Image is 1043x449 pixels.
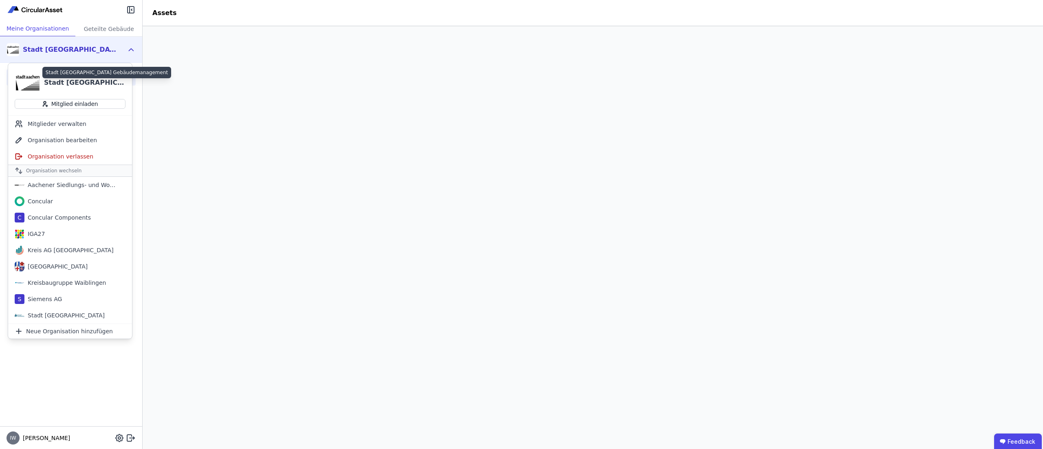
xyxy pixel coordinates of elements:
img: Stadt Aachen Gebäudemanagement [15,70,41,96]
span: Neue Organisation hinzufügen [26,327,113,335]
div: Assets [143,8,186,18]
div: Concular Components [24,213,91,222]
div: IGA27 [24,230,45,238]
div: Concular [24,197,53,205]
img: Kreis Bergstraße [15,262,24,271]
img: Kreis AG Germany [15,245,24,255]
img: Concular [7,5,64,15]
button: Mitglied einladen [15,99,125,109]
div: Aachener Siedlungs- und Wohnungsgesellschaft mbH [24,181,118,189]
div: Siemens AG [24,295,62,303]
div: Geteilte Gebäude [75,21,142,36]
div: Organisation wechseln [8,165,132,177]
img: Concular [15,196,24,206]
img: Stadt Eschweiler [15,310,24,320]
div: Stadt [GEOGRAPHIC_DATA] Gebäudemanagement [23,45,117,55]
div: Stadt [GEOGRAPHIC_DATA] [24,311,105,319]
img: IGA27 [15,229,24,239]
span: IW [10,436,16,440]
div: C [15,213,24,222]
div: S [15,294,24,304]
div: Mitglieder verwalten [8,116,132,132]
span: [PERSON_NAME] [20,434,70,442]
div: [GEOGRAPHIC_DATA] [24,262,88,271]
img: Aachener Siedlungs- und Wohnungsgesellschaft mbH [15,180,24,190]
div: Kreisbaugruppe Waiblingen [24,279,106,287]
div: Organisation bearbeiten [8,132,132,148]
div: Kreis AG [GEOGRAPHIC_DATA] [24,246,114,254]
iframe: retool [143,26,1043,449]
div: Stadt [GEOGRAPHIC_DATA] Gebäudemanagement [44,78,125,88]
img: Stadt Aachen Gebäudemanagement [7,43,20,56]
div: Organisation verlassen [8,148,132,165]
img: Kreisbaugruppe Waiblingen [15,278,24,288]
